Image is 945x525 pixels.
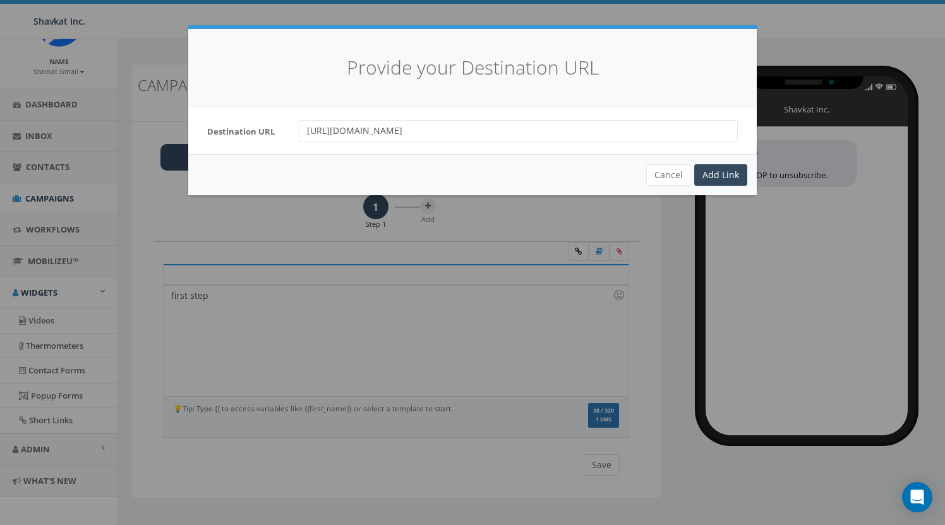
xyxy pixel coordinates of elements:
label: Destination URL [198,126,289,138]
h4: Provide your Destination URL [207,54,738,81]
button: Cancel [646,164,691,186]
div: Add Link [694,164,747,186]
div: Open Intercom Messenger [902,482,932,512]
input: Please enter a valid URL [299,120,738,142]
